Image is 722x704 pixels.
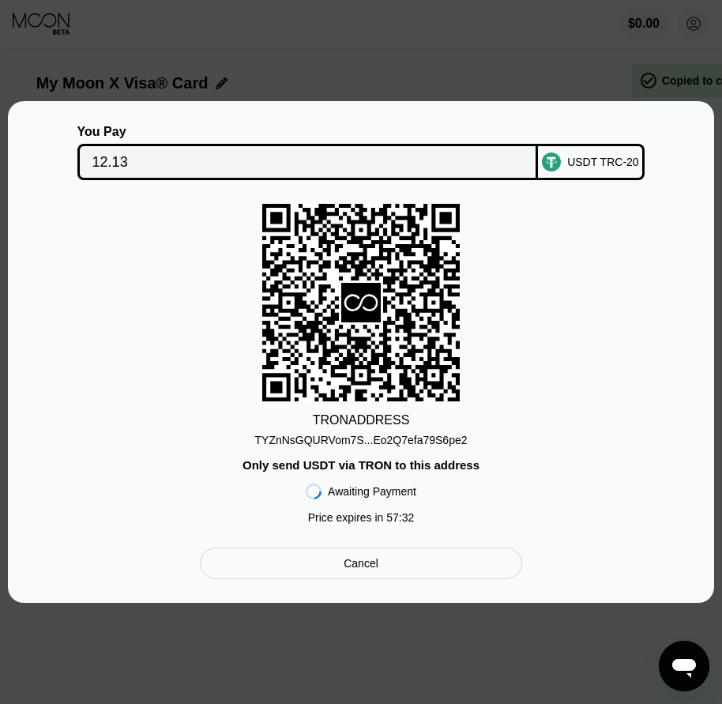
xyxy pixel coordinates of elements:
[255,427,468,446] div: TYZnNsGQURVom7S...Eo2Q7efa79S6pe2
[386,511,414,524] span: 57 : 32
[567,156,639,168] div: USDT TRC-20
[77,125,539,139] div: You Pay
[328,485,416,498] div: Awaiting Payment
[308,511,415,524] div: Price expires in
[32,125,690,180] div: You PayUSDT TRC-20
[659,641,709,691] iframe: Button to launch messaging window
[344,556,378,570] div: Cancel
[255,434,468,446] div: TYZnNsGQURVom7S...Eo2Q7efa79S6pe2
[200,548,523,579] div: Cancel
[243,458,479,472] div: Only send USDT via TRON to this address
[313,413,410,427] div: TRON ADDRESS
